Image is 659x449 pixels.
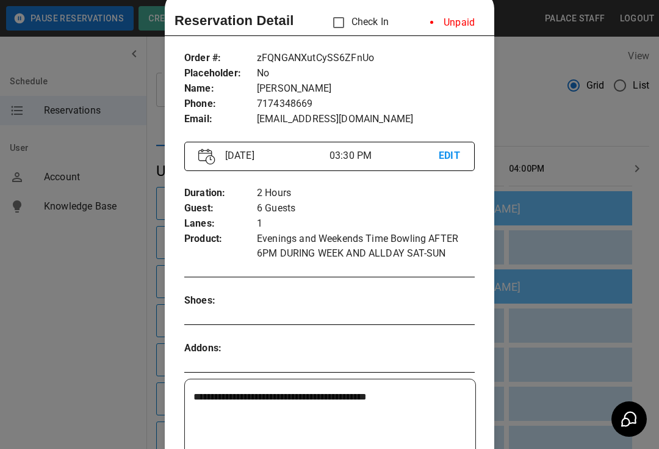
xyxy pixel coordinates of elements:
[257,186,475,201] p: 2 Hours
[184,97,257,112] p: Phone :
[257,201,475,216] p: 6 Guests
[184,232,257,247] p: Product :
[329,148,439,163] p: 03:30 PM
[420,10,484,35] li: Unpaid
[184,81,257,97] p: Name :
[184,186,257,201] p: Duration :
[184,293,257,308] p: Shoes :
[198,148,215,165] img: Vector
[439,148,461,164] p: EDIT
[184,216,257,232] p: Lanes :
[184,341,257,356] p: Addons :
[257,97,475,112] p: 7174348669
[184,112,257,127] p: Email :
[184,51,257,66] p: Order # :
[184,201,257,216] p: Guest :
[257,81,475,97] p: [PERSON_NAME]
[220,148,329,163] p: [DATE]
[184,66,257,81] p: Placeholder :
[257,66,475,81] p: No
[257,112,475,127] p: [EMAIL_ADDRESS][DOMAIN_NAME]
[175,10,294,31] p: Reservation Detail
[326,10,389,35] p: Check In
[257,232,475,261] p: Evenings and Weekends Time Bowling AFTER 6PM DURING WEEK AND ALLDAY SAT-SUN
[257,216,475,232] p: 1
[257,51,475,66] p: zFQNGANXutCySS6ZFnUo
